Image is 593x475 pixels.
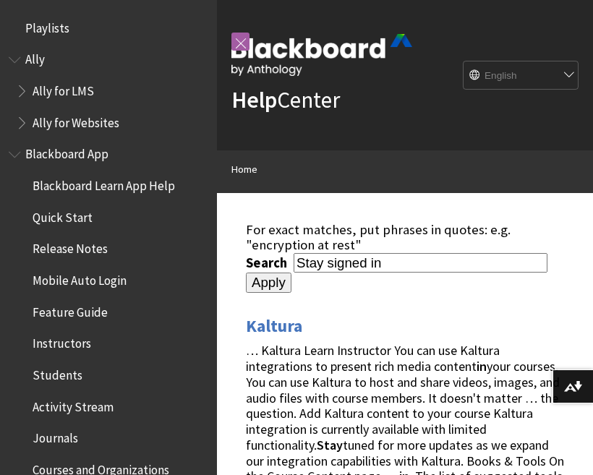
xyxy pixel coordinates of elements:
[231,85,340,114] a: HelpCenter
[25,16,69,35] span: Playlists
[246,254,291,271] label: Search
[231,34,412,76] img: Blackboard by Anthology
[33,111,119,130] span: Ally for Websites
[33,300,108,320] span: Feature Guide
[25,48,45,67] span: Ally
[464,61,579,90] select: Site Language Selector
[33,395,114,414] span: Activity Stream
[25,142,108,162] span: Blackboard App
[33,205,93,225] span: Quick Start
[33,174,175,193] span: Blackboard Learn App Help
[9,16,208,40] nav: Book outline for Playlists
[33,268,127,288] span: Mobile Auto Login
[246,314,302,338] a: Kaltura
[231,85,277,114] strong: Help
[246,222,564,253] div: For exact matches, put phrases in quotes: e.g. "encryption at rest"
[33,332,91,351] span: Instructors
[33,363,82,382] span: Students
[231,161,257,179] a: Home
[246,273,291,293] input: Apply
[477,358,487,375] strong: in
[317,437,343,453] strong: Stay
[33,79,94,98] span: Ally for LMS
[9,48,208,135] nav: Book outline for Anthology Ally Help
[33,237,108,257] span: Release Notes
[33,427,78,446] span: Journals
